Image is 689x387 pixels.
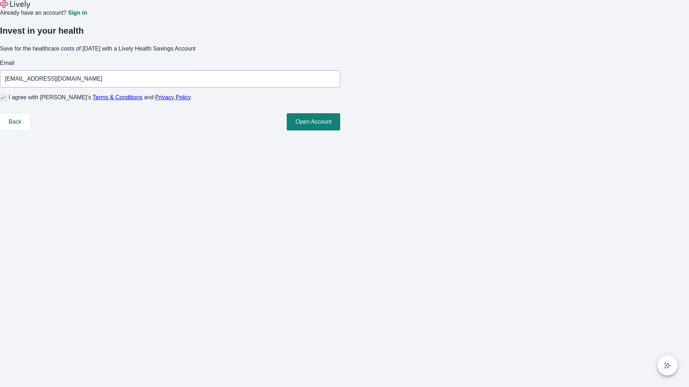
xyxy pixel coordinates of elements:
button: chat [657,355,678,376]
button: Open Account [287,113,340,130]
span: I agree with [PERSON_NAME]’s and [9,93,191,102]
a: Privacy Policy [155,94,191,100]
a: Terms & Conditions [93,94,142,100]
svg: Lively AI Assistant [664,362,671,369]
a: Sign in [68,10,87,16]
